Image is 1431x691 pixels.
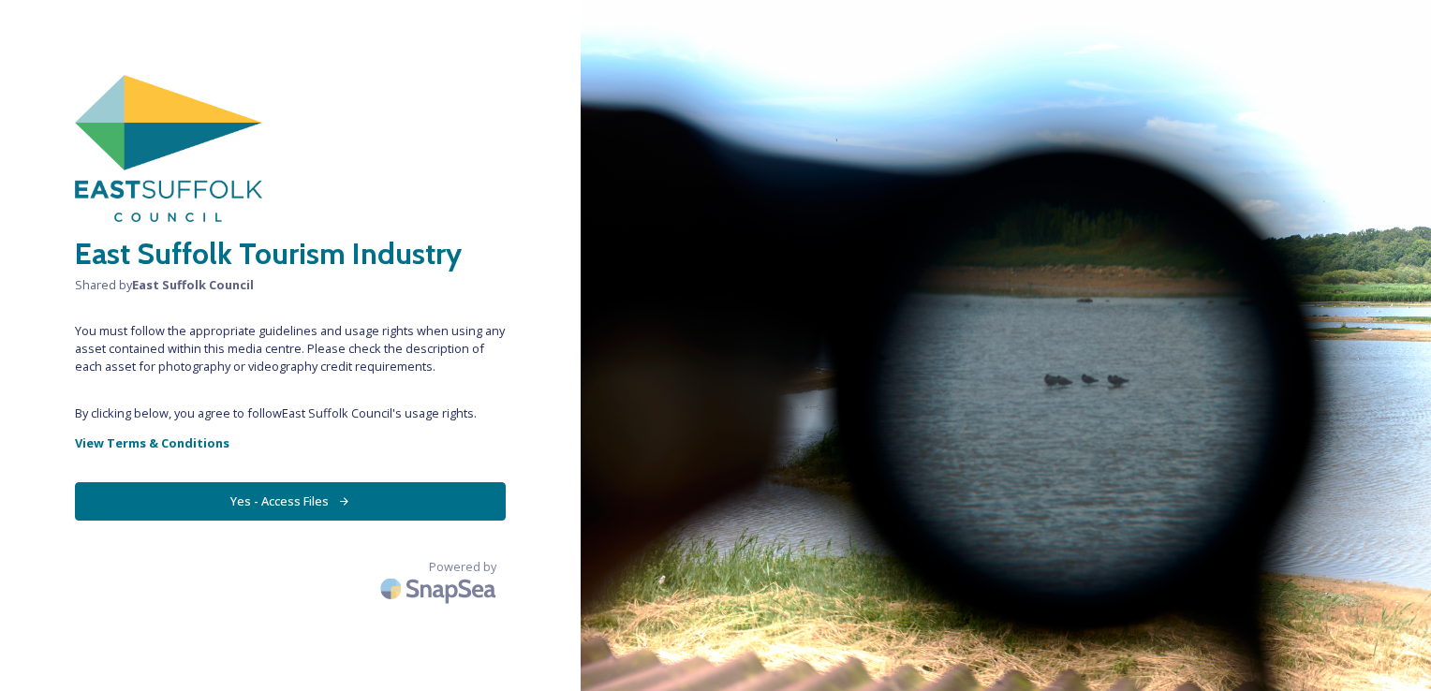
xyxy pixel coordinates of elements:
[75,231,506,276] h2: East Suffolk Tourism Industry
[132,276,254,293] strong: East Suffolk Council
[75,482,506,521] button: Yes - Access Files
[75,434,229,451] strong: View Terms & Conditions
[375,566,506,610] img: SnapSea Logo
[75,322,506,376] span: You must follow the appropriate guidelines and usage rights when using any asset contained within...
[75,276,506,294] span: Shared by
[75,75,262,222] img: East%20Suffolk%20Council.png
[75,404,506,422] span: By clicking below, you agree to follow East Suffolk Council 's usage rights.
[75,432,506,454] a: View Terms & Conditions
[429,558,496,576] span: Powered by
